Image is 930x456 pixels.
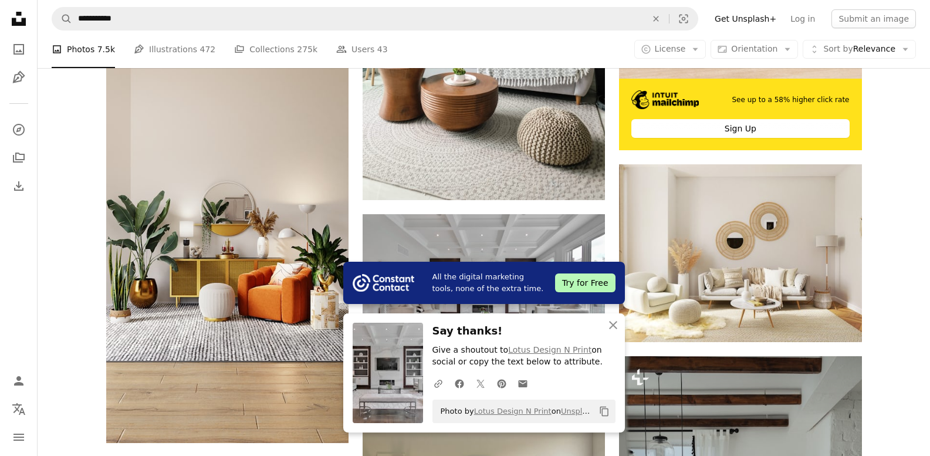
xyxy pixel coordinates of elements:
[7,369,31,393] a: Log in / Sign up
[655,44,686,53] span: License
[432,344,616,368] p: Give a shoutout to on social or copy the text below to attribute.
[731,44,777,53] span: Orientation
[508,345,591,354] a: Lotus Design N Print
[470,371,491,395] a: Share on Twitter
[491,371,512,395] a: Share on Pinterest
[619,164,861,342] img: a living room filled with furniture and a mirror
[343,262,625,304] a: All the digital marketing tools, none of the extra time.Try for Free
[669,8,698,30] button: Visual search
[634,40,706,59] button: License
[449,371,470,395] a: Share on Facebook
[512,371,533,395] a: Share over email
[377,43,388,56] span: 43
[7,66,31,89] a: Illustrations
[561,407,596,416] a: Unsplash
[52,8,72,30] button: Search Unsplash
[336,31,388,68] a: Users 43
[823,44,853,53] span: Sort by
[7,118,31,141] a: Explore
[619,248,861,258] a: a living room filled with furniture and a mirror
[7,425,31,449] button: Menu
[823,43,895,55] span: Relevance
[7,146,31,170] a: Collections
[474,407,552,416] a: Lotus Design N Print
[432,323,616,340] h3: Say thanks!
[7,7,31,33] a: Home — Unsplash
[200,43,216,56] span: 472
[7,397,31,421] button: Language
[106,222,349,233] a: green plant on white ceramic pot
[831,9,916,28] button: Submit an image
[52,7,698,31] form: Find visuals sitewide
[134,31,215,68] a: Illustrations 472
[783,9,822,28] a: Log in
[106,12,349,444] img: green plant on white ceramic pot
[711,40,798,59] button: Orientation
[297,43,317,56] span: 275k
[643,8,669,30] button: Clear
[803,40,916,59] button: Sort byRelevance
[631,119,849,138] div: Sign Up
[432,271,546,295] span: All the digital marketing tools, none of the extra time.
[555,273,615,292] div: Try for Free
[631,90,699,109] img: file-1690386555781-336d1949dad1image
[708,9,783,28] a: Get Unsplash+
[7,174,31,198] a: Download History
[7,38,31,61] a: Photos
[435,402,594,421] span: Photo by on
[353,274,414,292] img: file-1754318165549-24bf788d5b37
[363,214,605,376] img: white wooden coffee table near white sofa
[234,31,317,68] a: Collections 275k
[594,401,614,421] button: Copy to clipboard
[732,95,849,105] span: See up to a 58% higher click rate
